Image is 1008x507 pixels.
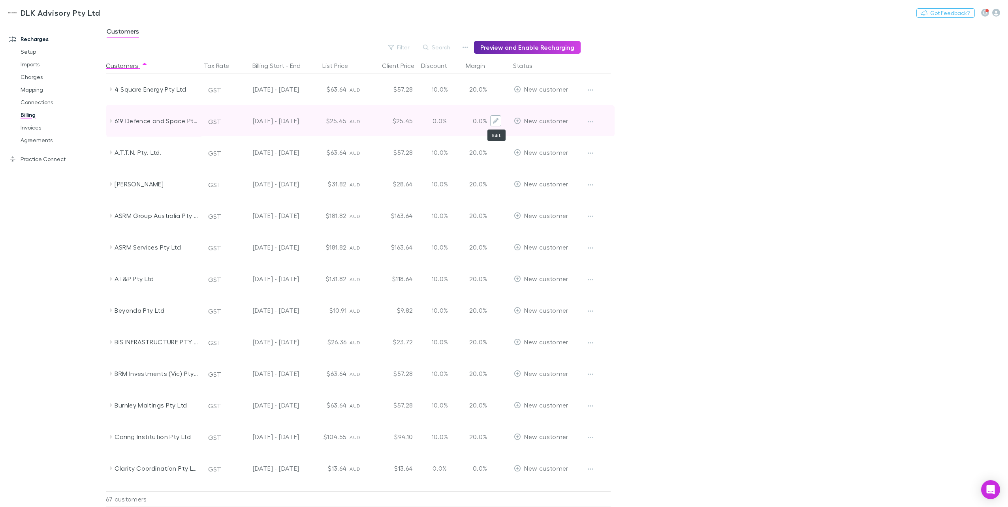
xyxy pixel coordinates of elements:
div: $13.64 [369,453,416,484]
div: ASRM Group Australia Pty LtdGST[DATE] - [DATE]$181.82AUD$163.6410.0%20.0%EditNew customer [106,200,615,231]
div: ASRM Group Australia Pty Ltd [115,200,198,231]
div: [DATE] - [DATE] [234,231,299,263]
button: GST [205,242,225,254]
button: Client Price [382,58,424,73]
span: Customers [107,27,139,38]
p: 20.0% [466,211,487,220]
div: [DATE] - [DATE] [234,105,299,137]
span: AUD [350,245,360,251]
span: New customer [524,117,568,124]
span: AUD [350,340,360,346]
div: 67 customers [106,491,201,507]
a: Connections [13,96,110,109]
div: $131.82 [302,263,350,295]
div: AT&P Pty Ltd [115,263,198,295]
button: Customers [106,58,148,73]
p: 20.0% [466,369,487,378]
span: AUD [350,434,360,440]
p: 20.0% [466,306,487,315]
button: GST [205,336,225,349]
a: Charges [13,71,110,83]
span: New customer [524,433,568,440]
div: [DATE] - [DATE] [234,295,299,326]
p: 20.0% [466,242,487,252]
div: [DATE] - [DATE] [234,263,299,295]
div: $9.82 [369,295,416,326]
div: A.T.T.N. Pty. Ltd.GST[DATE] - [DATE]$63.64AUD$57.2810.0%20.0%EditNew customer [106,137,615,168]
div: 10.0% [416,421,463,453]
div: [PERSON_NAME]GST[DATE] - [DATE]$31.82AUD$28.6410.0%20.0%EditNew customer [106,168,615,200]
div: Caring Institution Pty Ltd [115,421,198,453]
div: $26.36 [302,326,350,358]
div: $63.64 [302,73,350,105]
div: [DATE] - [DATE] [234,168,299,200]
div: 10.0% [416,73,463,105]
div: [DATE] - [DATE] [234,137,299,168]
div: 10.0% [416,389,463,421]
button: GST [205,84,225,96]
div: BIS INFRASTRUCTURE PTY LTDGST[DATE] - [DATE]$26.36AUD$23.7210.0%20.0%EditNew customer [106,326,615,358]
span: AUD [350,308,360,314]
div: $25.45 [369,105,416,137]
span: AUD [350,118,360,124]
span: New customer [524,306,568,314]
p: 20.0% [466,432,487,441]
div: $57.28 [369,389,416,421]
div: $181.82 [302,231,350,263]
button: Margin [466,58,495,73]
span: AUD [350,182,360,188]
div: $63.64 [302,358,350,389]
a: Imports [13,58,110,71]
span: New customer [524,338,568,346]
div: $57.28 [369,137,416,168]
div: [DATE] - [DATE] [234,389,299,421]
div: [PERSON_NAME] [115,168,198,200]
div: $118.64 [369,263,416,295]
button: Search [419,43,455,52]
div: ASRM Services Pty LtdGST[DATE] - [DATE]$181.82AUD$163.6410.0%20.0%EditNew customer [106,231,615,263]
button: Filter [384,43,414,52]
div: Beyonda Pty Ltd [115,295,198,326]
span: New customer [524,148,568,156]
div: $63.64 [302,137,350,168]
div: 0.0% [416,453,463,484]
div: $94.10 [369,421,416,453]
button: GST [205,400,225,412]
span: New customer [524,370,568,377]
img: DLK Advisory Pty Ltd's Logo [8,8,17,17]
button: GST [205,431,225,444]
button: Got Feedback? [916,8,975,18]
div: [DATE] - [DATE] [234,421,299,453]
span: New customer [524,212,568,219]
button: Tax Rate [204,58,239,73]
span: New customer [524,85,568,93]
div: [DATE] - [DATE] [234,200,299,231]
div: 10.0% [416,168,463,200]
div: A.T.T.N. Pty. Ltd. [115,137,198,168]
div: [DATE] - [DATE] [234,453,299,484]
div: $10.91 [302,295,350,326]
p: 20.0% [466,148,487,157]
div: 619 Defence and Space Pty LtdGST[DATE] - [DATE]$25.45AUD$25.450.0%0.0%EditNew customer [106,105,615,137]
p: 20.0% [466,400,487,410]
div: Burnley Maltings Pty Ltd [115,389,198,421]
a: Agreements [13,134,110,146]
button: List Price [322,58,357,73]
span: AUD [350,403,360,409]
button: Preview and Enable Recharging [474,41,581,54]
span: AUD [350,466,360,472]
span: AUD [350,276,360,282]
button: GST [205,305,225,317]
span: New customer [524,243,568,251]
span: AUD [350,371,360,377]
div: Caring Institution Pty LtdGST[DATE] - [DATE]$104.55AUD$94.1010.0%20.0%EditNew customer [106,421,615,453]
div: $13.64 [302,453,350,484]
p: 0.0% [466,116,487,126]
button: Edit [490,115,501,126]
div: $63.64 [302,389,350,421]
div: $57.28 [369,73,416,105]
h3: DLK Advisory Pty Ltd [21,8,100,17]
